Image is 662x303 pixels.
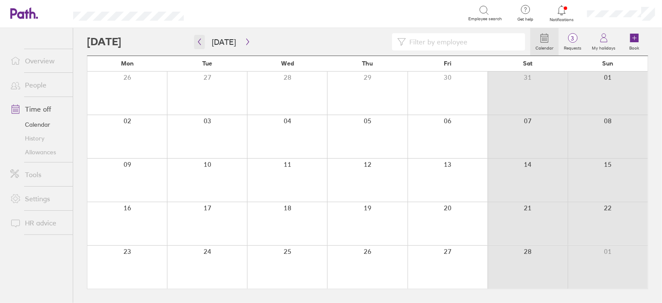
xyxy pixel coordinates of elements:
a: Tools [3,166,73,183]
span: Notifications [548,17,576,22]
a: History [3,131,73,145]
a: HR advice [3,214,73,231]
label: Book [625,43,645,51]
span: Get help [511,17,539,22]
a: Calendar [530,28,559,56]
a: Calendar [3,118,73,131]
button: [DATE] [205,35,243,49]
span: Sat [523,60,532,67]
a: Time off [3,100,73,118]
span: Sun [602,60,613,67]
a: 3Requests [559,28,587,56]
span: Fri [444,60,452,67]
span: Tue [203,60,213,67]
input: Filter by employee [406,34,520,50]
a: My holidays [587,28,621,56]
span: Wed [281,60,294,67]
a: Notifications [548,4,576,22]
span: Thu [362,60,373,67]
a: Allowances [3,145,73,159]
a: People [3,76,73,94]
a: Settings [3,190,73,207]
span: 3 [559,35,587,42]
span: Mon [121,60,134,67]
a: Overview [3,52,73,69]
div: Search [207,9,229,17]
label: My holidays [587,43,621,51]
label: Requests [559,43,587,51]
a: Book [621,28,648,56]
label: Calendar [530,43,559,51]
span: Employee search [468,16,502,22]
